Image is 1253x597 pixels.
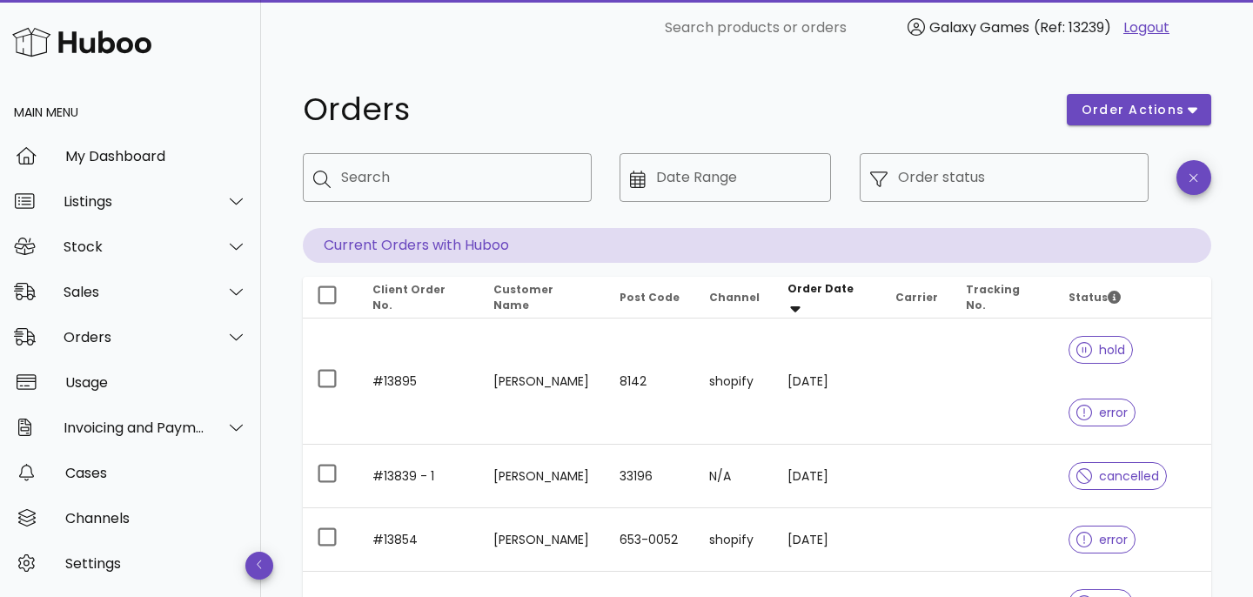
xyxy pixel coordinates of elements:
span: Tracking No. [966,282,1020,312]
a: Logout [1123,17,1169,38]
div: Orders [64,329,205,345]
td: 33196 [606,445,696,508]
span: (Ref: 13239) [1034,17,1111,37]
div: Cases [65,465,247,481]
td: #13895 [358,319,479,445]
th: Tracking No. [952,277,1055,319]
td: 653-0052 [606,508,696,572]
td: N/A [695,445,774,508]
span: Client Order No. [372,282,446,312]
span: Status [1069,290,1121,305]
span: Order Date [787,281,854,296]
div: Stock [64,238,205,255]
p: Current Orders with Huboo [303,228,1211,263]
th: Order Date: Sorted descending. Activate to remove sorting. [774,277,881,319]
th: Customer Name [479,277,606,319]
td: #13839 - 1 [358,445,479,508]
span: Post Code [620,290,680,305]
span: Channel [709,290,760,305]
th: Carrier [881,277,952,319]
span: cancelled [1076,470,1159,482]
th: Client Order No. [358,277,479,319]
div: Channels [65,510,247,527]
th: Channel [695,277,774,319]
td: 8142 [606,319,696,445]
h1: Orders [303,94,1046,125]
div: Listings [64,193,205,210]
td: [DATE] [774,445,881,508]
td: shopify [695,319,774,445]
div: Usage [65,374,247,391]
td: [PERSON_NAME] [479,508,606,572]
td: shopify [695,508,774,572]
span: Customer Name [493,282,553,312]
div: Invoicing and Payments [64,419,205,436]
td: [PERSON_NAME] [479,319,606,445]
div: Settings [65,555,247,572]
span: error [1076,406,1128,419]
td: [DATE] [774,319,881,445]
div: Sales [64,284,205,300]
button: order actions [1067,94,1211,125]
span: error [1076,533,1128,546]
span: Galaxy Games [929,17,1029,37]
td: [DATE] [774,508,881,572]
span: order actions [1081,101,1185,119]
th: Post Code [606,277,696,319]
th: Status [1055,277,1211,319]
span: Carrier [895,290,938,305]
td: #13854 [358,508,479,572]
img: Huboo Logo [12,23,151,61]
td: [PERSON_NAME] [479,445,606,508]
div: My Dashboard [65,148,247,164]
span: hold [1076,344,1125,356]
